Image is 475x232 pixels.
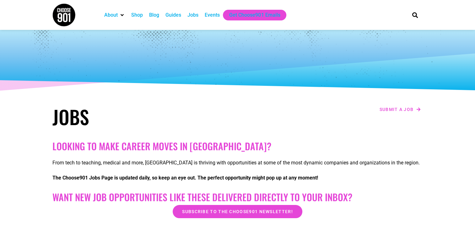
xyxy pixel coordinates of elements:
[104,11,118,19] a: About
[131,11,143,19] a: Shop
[52,141,423,152] h2: Looking to make career moves in [GEOGRAPHIC_DATA]?
[165,11,181,19] a: Guides
[187,11,198,19] a: Jobs
[52,105,235,128] h1: Jobs
[378,105,423,113] a: Submit a job
[52,175,318,181] strong: The Choose901 Jobs Page is updated daily, so keep an eye out. The perfect opportunity might pop u...
[182,209,293,214] span: Subscribe to the Choose901 newsletter!
[229,11,280,19] a: Get Choose901 Emails
[52,159,423,167] p: From tech to teaching, medical and more, [GEOGRAPHIC_DATA] is thriving with opportunities at some...
[149,11,159,19] a: Blog
[52,191,423,203] h2: Want New Job Opportunities like these Delivered Directly to your Inbox?
[205,11,220,19] a: Events
[101,10,128,20] div: About
[101,10,401,20] nav: Main nav
[173,205,302,218] a: Subscribe to the Choose901 newsletter!
[380,107,414,112] span: Submit a job
[410,10,420,20] div: Search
